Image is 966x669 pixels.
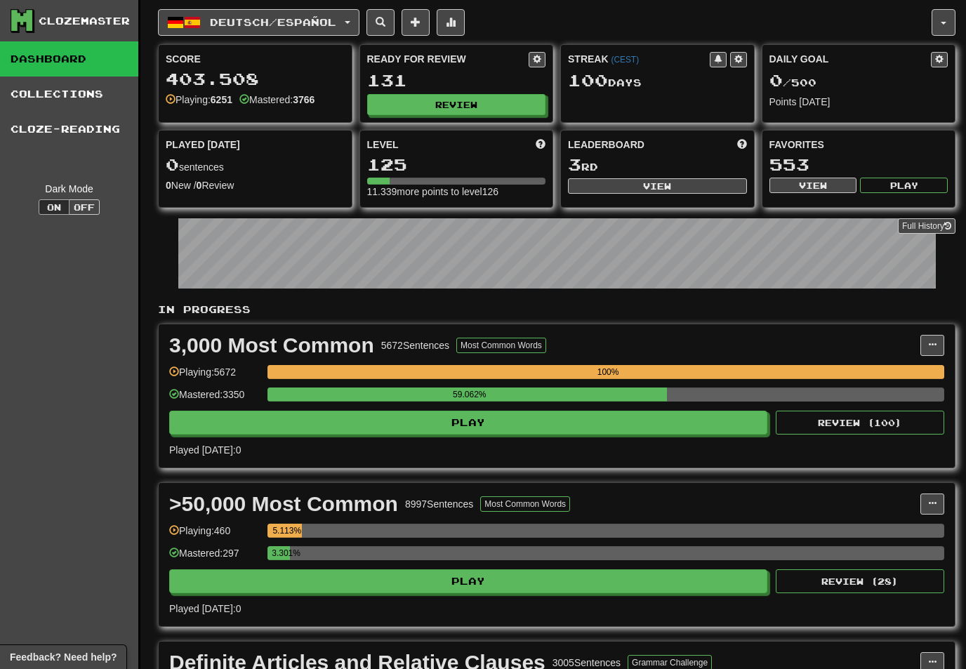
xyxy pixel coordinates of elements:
[272,524,302,538] div: 5.113%
[169,603,241,614] span: Played [DATE]: 0
[769,156,948,173] div: 553
[737,138,747,152] span: This week in points, UTC
[367,156,546,173] div: 125
[169,494,398,515] div: >50,000 Most Common
[169,569,767,593] button: Play
[166,138,240,152] span: Played [DATE]
[367,72,546,89] div: 131
[293,94,315,105] strong: 3766
[166,180,171,191] strong: 0
[367,138,399,152] span: Level
[166,156,345,174] div: sentences
[169,335,374,356] div: 3,000 Most Common
[568,72,747,90] div: Day s
[568,156,747,174] div: rd
[169,444,241,456] span: Played [DATE]: 0
[272,546,290,560] div: 3.301%
[169,388,260,411] div: Mastered: 3350
[405,497,473,511] div: 8997 Sentences
[437,9,465,36] button: More stats
[366,9,395,36] button: Search sentences
[272,365,944,379] div: 100%
[611,55,639,65] a: (CEST)
[568,138,644,152] span: Leaderboard
[39,14,130,28] div: Clozemaster
[402,9,430,36] button: Add sentence to collection
[166,93,232,107] div: Playing:
[769,70,783,90] span: 0
[769,95,948,109] div: Points [DATE]
[769,178,857,193] button: View
[860,178,948,193] button: Play
[367,185,546,199] div: 11.339 more points to level 126
[568,178,747,194] button: View
[197,180,202,191] strong: 0
[166,154,179,174] span: 0
[769,138,948,152] div: Favorites
[166,178,345,192] div: New / Review
[272,388,667,402] div: 59.062%
[456,338,546,353] button: Most Common Words
[568,70,608,90] span: 100
[166,52,345,66] div: Score
[367,52,529,66] div: Ready for Review
[480,496,570,512] button: Most Common Words
[769,52,932,67] div: Daily Goal
[158,9,359,36] button: Deutsch/Español
[211,94,232,105] strong: 6251
[776,569,944,593] button: Review (28)
[166,70,345,88] div: 403.508
[39,199,70,215] button: On
[536,138,545,152] span: Score more points to level up
[381,338,449,352] div: 5672 Sentences
[169,365,260,388] div: Playing: 5672
[367,94,546,115] button: Review
[169,546,260,569] div: Mastered: 297
[169,411,767,435] button: Play
[239,93,315,107] div: Mastered:
[158,303,955,317] p: In Progress
[210,16,336,28] span: Deutsch / Español
[11,182,128,196] div: Dark Mode
[769,77,816,88] span: / 500
[169,524,260,547] div: Playing: 460
[568,52,710,66] div: Streak
[898,218,955,234] a: Full History
[568,154,581,174] span: 3
[776,411,944,435] button: Review (100)
[69,199,100,215] button: Off
[10,650,117,664] span: Open feedback widget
